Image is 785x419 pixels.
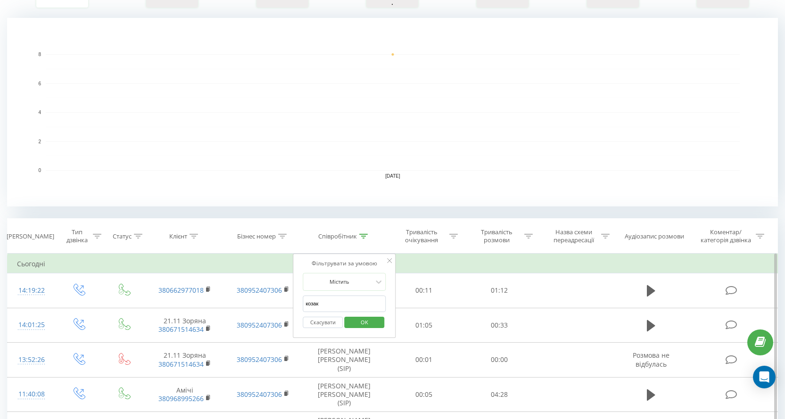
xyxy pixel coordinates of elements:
svg: A chart. [7,18,778,206]
td: 00:33 [462,308,537,343]
td: 00:11 [386,273,462,308]
div: Співробітник [318,232,357,240]
a: 380662977018 [158,286,204,295]
td: 04:28 [462,377,537,412]
div: 11:40:08 [17,385,46,403]
text: 6 [38,81,41,86]
text: 2 [38,139,41,144]
a: 380952407306 [237,286,282,295]
td: Сьогодні [8,255,778,273]
div: Тривалість розмови [471,228,522,244]
td: 00:05 [386,377,462,412]
td: 21.11 Зоряна [146,343,224,378]
div: Фільтрувати за умовою [303,259,386,268]
span: Розмова не відбулась [633,351,669,368]
button: OK [344,317,384,329]
div: Тип дзвінка [64,228,90,244]
td: 21.11 Зоряна [146,308,224,343]
div: Назва схеми переадресації [548,228,599,244]
div: Коментар/категорія дзвінка [698,228,753,244]
text: [DATE] [385,173,400,179]
div: Статус [113,232,132,240]
div: Бізнес номер [237,232,276,240]
input: Введіть значення [303,296,386,312]
td: [PERSON_NAME] [PERSON_NAME] (SIP) [302,377,387,412]
button: Скасувати [303,317,343,329]
a: 380671514634 [158,325,204,334]
text: 8 [38,52,41,57]
a: 380968995266 [158,394,204,403]
text: 4 [38,110,41,115]
td: 01:12 [462,273,537,308]
span: OK [351,315,378,329]
div: 13:52:26 [17,351,46,369]
div: Open Intercom Messenger [753,366,776,388]
td: [PERSON_NAME] [PERSON_NAME] (SIP) [302,343,387,378]
td: Амічі [146,377,224,412]
a: 380671514634 [158,360,204,369]
a: 380952407306 [237,355,282,364]
div: Аудіозапис розмови [625,232,684,240]
div: Тривалість очікування [397,228,447,244]
td: 00:00 [462,343,537,378]
td: 00:01 [386,343,462,378]
div: 14:19:22 [17,281,46,300]
div: [PERSON_NAME] [7,232,54,240]
div: 14:01:25 [17,316,46,334]
a: 380952407306 [237,390,282,399]
div: Клієнт [169,232,187,240]
a: 380952407306 [237,320,282,329]
td: 01:05 [386,308,462,343]
text: 0 [38,168,41,173]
